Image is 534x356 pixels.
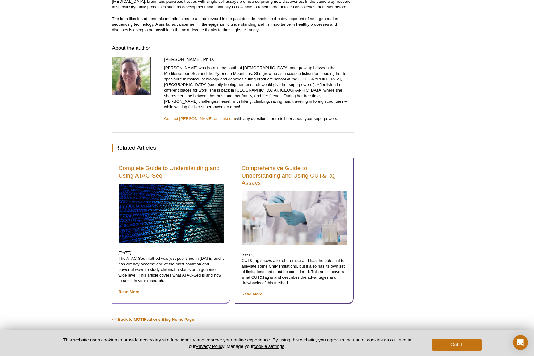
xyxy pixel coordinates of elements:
[112,45,354,52] h3: About the author
[53,337,422,350] p: This website uses cookies to provide necessary site functionality and improve your online experie...
[432,339,481,351] button: Got it!
[119,165,224,179] a: Complete Guide to Understanding and Using ATAC-Seq
[242,252,347,297] p: CUT&Tag shows a lot of promise and has the potential to alleviate some ChIP limitations, but it a...
[164,116,354,122] p: with any questions, or to tell her about your superpowers.
[164,65,354,110] p: [PERSON_NAME] was born in the south of [DEMOGRAPHIC_DATA] and grew up between the Mediterranean S...
[513,335,528,350] div: Open Intercom Messenger
[112,317,194,322] a: << Back to MOTIFvations Blog Home Page
[196,344,224,349] a: Privacy Policy
[164,57,354,62] h4: [PERSON_NAME], Ph.D.
[119,251,132,255] em: [DATE]
[242,165,347,187] a: Comprehensive Guide to Understanding and Using CUT&Tag Assays
[242,191,347,245] img: What is CUT&Tag and How Does it Work?
[164,116,235,121] a: Contact [PERSON_NAME] on LinkedIn
[112,144,354,152] h2: Related Articles
[119,184,224,243] img: ATAC-Seq
[242,253,254,257] em: [DATE]
[112,16,354,33] p: The identification of genomic mutations made a leap forward in the past decade thanks to the deve...
[242,292,262,296] a: Read More
[119,290,139,294] a: Read More
[254,344,284,349] button: cookie settings
[112,57,151,95] img: Anne-Sophie Ay-Berthomieu
[119,250,224,295] p: The ATAC-Seq method was just published in [DATE] and it has already become one of the most common...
